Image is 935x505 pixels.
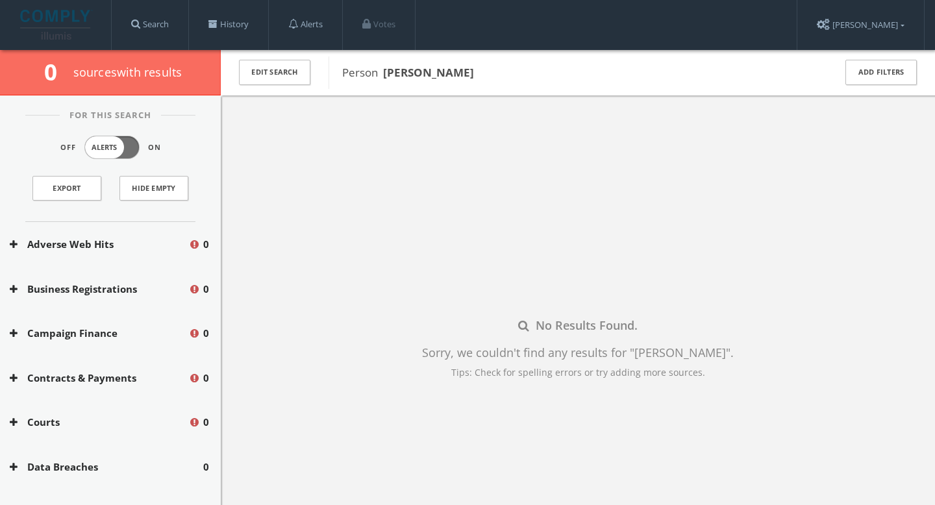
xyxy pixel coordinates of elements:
span: Off [60,142,76,153]
button: Add Filters [845,60,917,85]
div: Tips: Check for spelling errors or try adding more sources. [422,365,734,379]
a: Export [32,176,101,201]
b: [PERSON_NAME] [383,65,474,80]
span: 0 [203,282,209,297]
span: 0 [203,415,209,430]
span: 0 [203,371,209,386]
img: illumis [20,10,93,40]
button: Courts [10,415,188,430]
button: Data Breaches [10,460,203,474]
span: For This Search [60,109,161,122]
span: source s with results [73,64,182,80]
span: 0 [44,56,68,87]
button: Adverse Web Hits [10,237,188,252]
button: Business Registrations [10,282,188,297]
span: 0 [203,237,209,252]
button: Contracts & Payments [10,371,188,386]
span: On [148,142,161,153]
span: 0 [203,326,209,341]
button: Campaign Finance [10,326,188,341]
div: Sorry, we couldn't find any results for " [PERSON_NAME] " . [422,344,734,362]
div: No Results Found. [422,317,734,334]
span: Person [342,65,474,80]
button: Edit Search [239,60,310,85]
span: 0 [203,460,209,474]
button: Hide Empty [119,176,188,201]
